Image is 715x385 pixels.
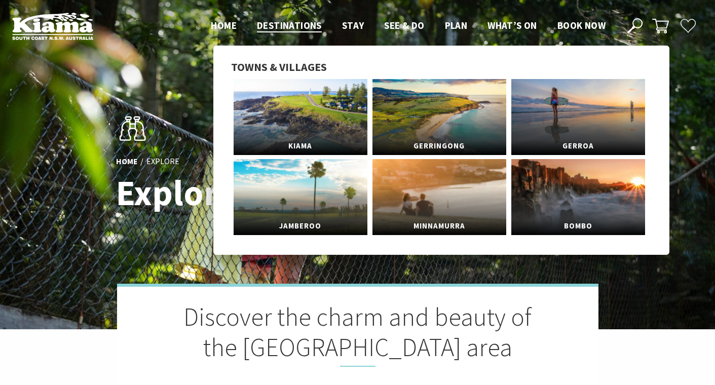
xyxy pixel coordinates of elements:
[257,19,322,31] span: Destinations
[12,12,93,40] img: Kiama Logo
[372,137,506,156] span: Gerringong
[234,137,367,156] span: Kiama
[201,18,616,34] nav: Main Menu
[116,156,138,167] a: Home
[557,19,606,31] span: Book now
[511,137,645,156] span: Gerroa
[116,173,402,212] h1: Explore
[168,302,548,367] h2: Discover the charm and beauty of the [GEOGRAPHIC_DATA] area
[211,19,237,31] span: Home
[146,155,179,168] li: Explore
[372,217,506,236] span: Minnamurra
[511,217,645,236] span: Bombo
[342,19,364,31] span: Stay
[234,217,367,236] span: Jamberoo
[231,60,327,74] span: Towns & Villages
[487,19,537,31] span: What’s On
[384,19,424,31] span: See & Do
[445,19,468,31] span: Plan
